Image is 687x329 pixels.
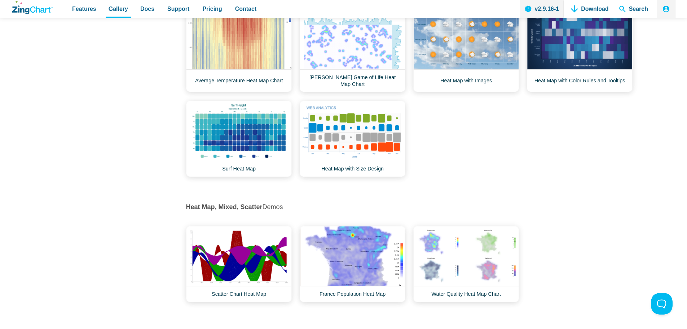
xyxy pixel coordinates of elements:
[140,4,154,14] span: Docs
[413,9,519,92] a: Heat Map with Images
[12,1,53,14] a: ZingChart Logo. Click to return to the homepage
[186,203,263,211] strong: Heat Map, Mixed, Scatter
[235,4,257,14] span: Contact
[186,226,292,302] a: Scatter Chart Heat Map
[72,4,96,14] span: Features
[300,101,405,177] a: Heat Map with Size Design
[186,101,292,177] a: Surf Heat Map
[300,9,405,92] a: [PERSON_NAME] Game of Life Heat Map Chart
[186,203,632,211] h2: Demos
[413,226,519,302] a: Water Quality Heat Map Chart
[186,9,292,92] a: Average Temperature Heat Map Chart
[300,226,405,302] a: France Population Heat Map
[167,4,189,14] span: Support
[109,4,128,14] span: Gallery
[527,9,633,92] a: Heat Map with Color Rules and Tooltips
[651,293,673,315] iframe: Toggle Customer Support
[202,4,222,14] span: Pricing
